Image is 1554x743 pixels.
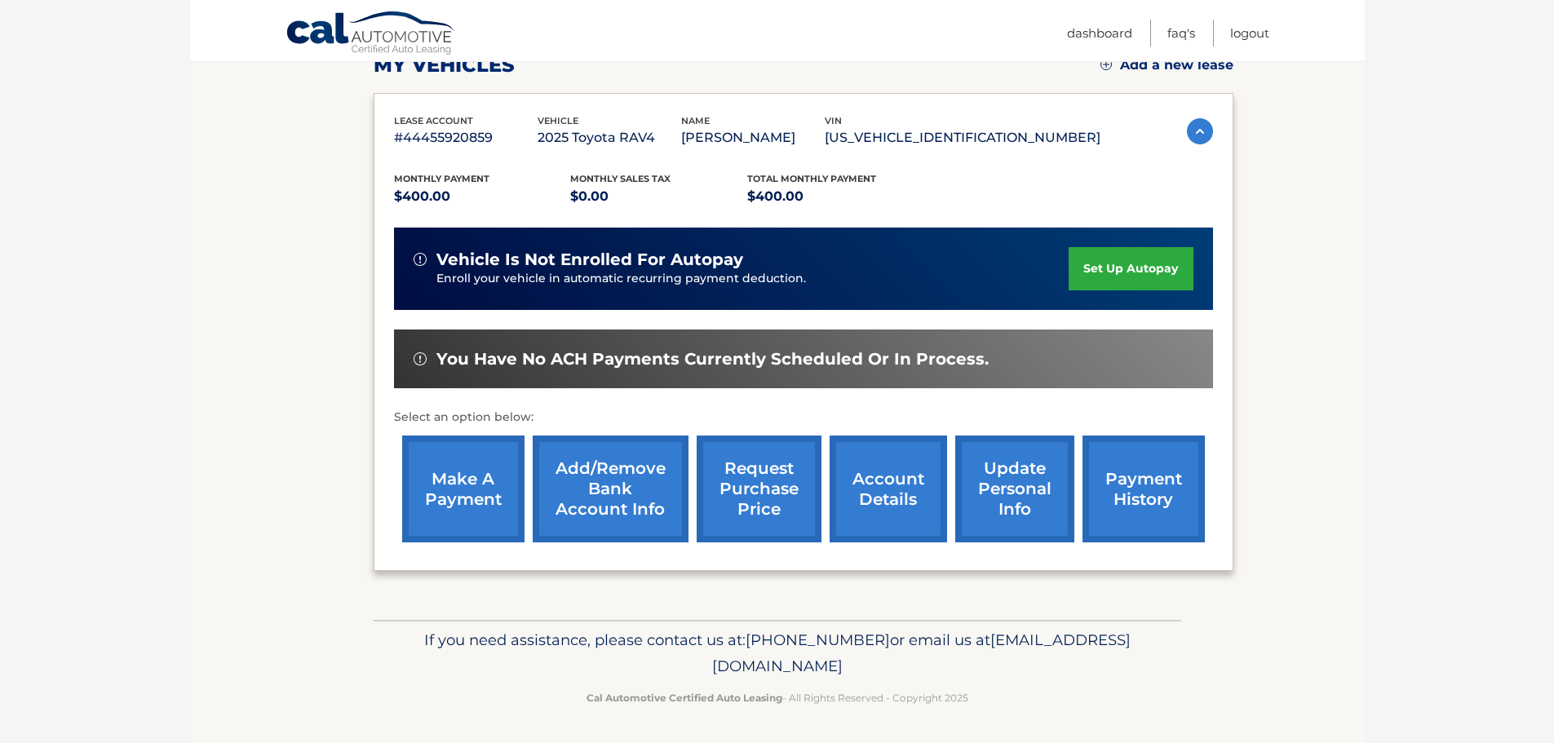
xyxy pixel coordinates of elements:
p: $400.00 [394,185,571,208]
p: #44455920859 [394,126,538,149]
a: Dashboard [1067,20,1132,46]
span: Monthly Payment [394,173,489,184]
span: vehicle is not enrolled for autopay [436,250,743,270]
span: Total Monthly Payment [747,173,876,184]
p: 2025 Toyota RAV4 [538,126,681,149]
p: Select an option below: [394,408,1213,427]
p: - All Rights Reserved - Copyright 2025 [384,689,1171,706]
p: Enroll your vehicle in automatic recurring payment deduction. [436,270,1069,288]
span: lease account [394,115,473,126]
span: [PHONE_NUMBER] [746,630,890,649]
span: [EMAIL_ADDRESS][DOMAIN_NAME] [712,630,1131,675]
a: update personal info [955,436,1074,542]
a: FAQ's [1167,20,1195,46]
a: payment history [1082,436,1205,542]
span: name [681,115,710,126]
span: vin [825,115,842,126]
p: If you need assistance, please contact us at: or email us at [384,627,1171,679]
strong: Cal Automotive Certified Auto Leasing [587,692,782,704]
span: vehicle [538,115,578,126]
img: alert-white.svg [414,352,427,365]
img: alert-white.svg [414,253,427,266]
a: Add/Remove bank account info [533,436,688,542]
span: You have no ACH payments currently scheduled or in process. [436,349,989,369]
p: $0.00 [570,185,747,208]
a: set up autopay [1069,247,1193,290]
h2: my vehicles [374,53,515,77]
p: [PERSON_NAME] [681,126,825,149]
a: Add a new lease [1100,57,1233,73]
span: Monthly sales Tax [570,173,671,184]
a: Cal Automotive [286,11,457,58]
a: Logout [1230,20,1269,46]
img: add.svg [1100,59,1112,70]
img: accordion-active.svg [1187,118,1213,144]
p: [US_VEHICLE_IDENTIFICATION_NUMBER] [825,126,1100,149]
a: account details [830,436,947,542]
a: make a payment [402,436,525,542]
p: $400.00 [747,185,924,208]
a: request purchase price [697,436,821,542]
